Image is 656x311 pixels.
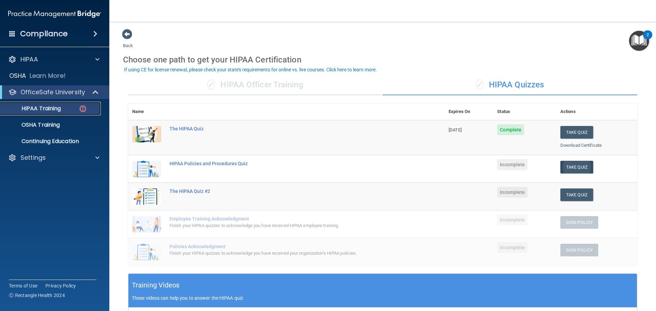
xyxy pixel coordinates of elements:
[445,103,493,120] th: Expires On
[169,222,410,230] div: Finish your HIPAA quizzes to acknowledge you have received HIPAA employee training.
[8,154,99,162] a: Settings
[449,127,462,132] span: [DATE]
[8,7,101,21] img: PMB logo
[20,88,85,96] p: OfficeSafe University
[123,50,642,70] div: Choose one path to get your HIPAA Certification
[497,242,528,253] span: Incomplete
[9,72,26,80] p: OSHA
[560,188,593,201] button: Take Quiz
[560,244,598,256] button: Sign Policy
[560,126,593,139] button: Take Quiz
[45,282,76,289] a: Privacy Policy
[556,103,637,120] th: Actions
[560,161,593,173] button: Take Quiz
[560,143,602,148] a: Download Certificate
[497,187,528,198] span: Incomplete
[4,138,98,145] p: Continuing Education
[30,72,66,80] p: Learn More!
[124,67,377,72] div: If using CE for license renewal, please check your state's requirements for online vs. live cours...
[79,104,87,113] img: danger-circle.6113f641.png
[646,35,649,44] div: 2
[132,295,633,301] p: These videos can help you to answer the HIPAA quiz
[169,161,410,166] div: HIPAA Policies and Procedures Quiz
[9,292,65,299] span: Ⓒ Rectangle Health 2024
[560,216,598,229] button: Sign Policy
[9,282,37,289] a: Terms of Use
[132,279,180,291] h5: Training Videos
[169,216,410,222] div: Employee Training Acknowledgment
[169,188,410,194] div: The HIPAA Quiz #2
[169,244,410,249] div: Policies Acknowledgment
[128,75,383,95] div: HIPAA Officer Training
[383,75,637,95] div: HIPAA Quizzes
[128,103,165,120] th: Name
[629,31,649,51] button: Open Resource Center, 2 new notifications
[497,214,528,225] span: Incomplete
[20,55,38,63] p: HIPAA
[20,154,46,162] p: Settings
[169,126,410,131] div: The HIPAA Quiz
[123,35,133,48] a: Back
[497,159,528,170] span: Incomplete
[497,124,524,135] span: Complete
[476,80,483,90] span: ✓
[20,29,68,39] h4: Compliance
[4,105,61,112] p: HIPAA Training
[207,80,215,90] span: ✓
[493,103,556,120] th: Status
[8,88,99,96] a: OfficeSafe University
[169,249,410,257] div: Finish your HIPAA quizzes to acknowledge you have received your organization’s HIPAA policies.
[4,122,60,128] p: OSHA Training
[8,55,99,63] a: HIPAA
[123,66,378,73] button: If using CE for license renewal, please check your state's requirements for online vs. live cours...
